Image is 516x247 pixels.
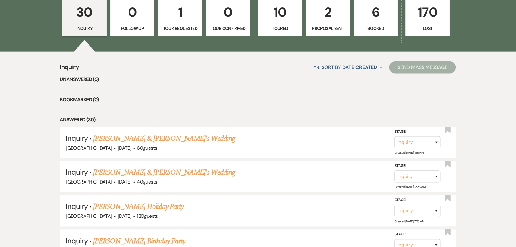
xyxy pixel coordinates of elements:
label: Stage: [395,197,441,204]
span: 60 guests [137,145,157,151]
p: Inquiry [66,25,103,32]
p: Tour Requested [162,25,198,32]
span: [DATE] [118,145,131,151]
p: Proposal Sent [310,25,346,32]
p: 10 [262,2,298,22]
span: Date Created [343,64,377,71]
p: 6 [358,2,394,22]
span: 120 guests [137,213,158,220]
span: [DATE] [118,179,131,185]
a: [PERSON_NAME] & [PERSON_NAME]'s Wedding [93,167,235,178]
span: Created: [DATE] 12:26 AM [395,185,425,189]
li: Answered (30) [60,116,456,124]
span: Inquiry [66,168,88,177]
button: Send Mass Message [389,61,456,74]
label: Stage: [395,231,441,238]
span: 40 guests [137,179,157,185]
span: [GEOGRAPHIC_DATA] [66,213,112,220]
span: Inquiry [60,62,79,75]
label: Stage: [395,129,441,136]
span: ↑↓ [313,64,321,71]
span: Created: [DATE] 7:53 AM [395,220,424,224]
button: Sort By Date Created [311,59,385,75]
a: [PERSON_NAME] Birthday Party [93,236,185,247]
span: Created: [DATE] 11:51 AM [395,151,423,155]
span: Inquiry [66,202,88,211]
li: Bookmarked (0) [60,96,456,104]
p: 1 [162,2,198,22]
p: 30 [66,2,103,22]
p: 0 [210,2,246,22]
label: Stage: [395,163,441,170]
p: Tour Confirmed [210,25,246,32]
span: Inquiry [66,236,88,246]
a: [PERSON_NAME] Holiday Party [93,201,184,213]
span: [DATE] [118,213,131,220]
a: [PERSON_NAME] & [PERSON_NAME]'s Wedding [93,133,235,144]
span: Inquiry [66,133,88,143]
p: Lost [410,25,446,32]
p: Booked [358,25,394,32]
p: Follow Up [114,25,151,32]
li: Unanswered (0) [60,75,456,83]
p: 0 [114,2,151,22]
p: Toured [262,25,298,32]
p: 170 [410,2,446,22]
p: 2 [310,2,346,22]
span: [GEOGRAPHIC_DATA] [66,179,112,185]
span: [GEOGRAPHIC_DATA] [66,145,112,151]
